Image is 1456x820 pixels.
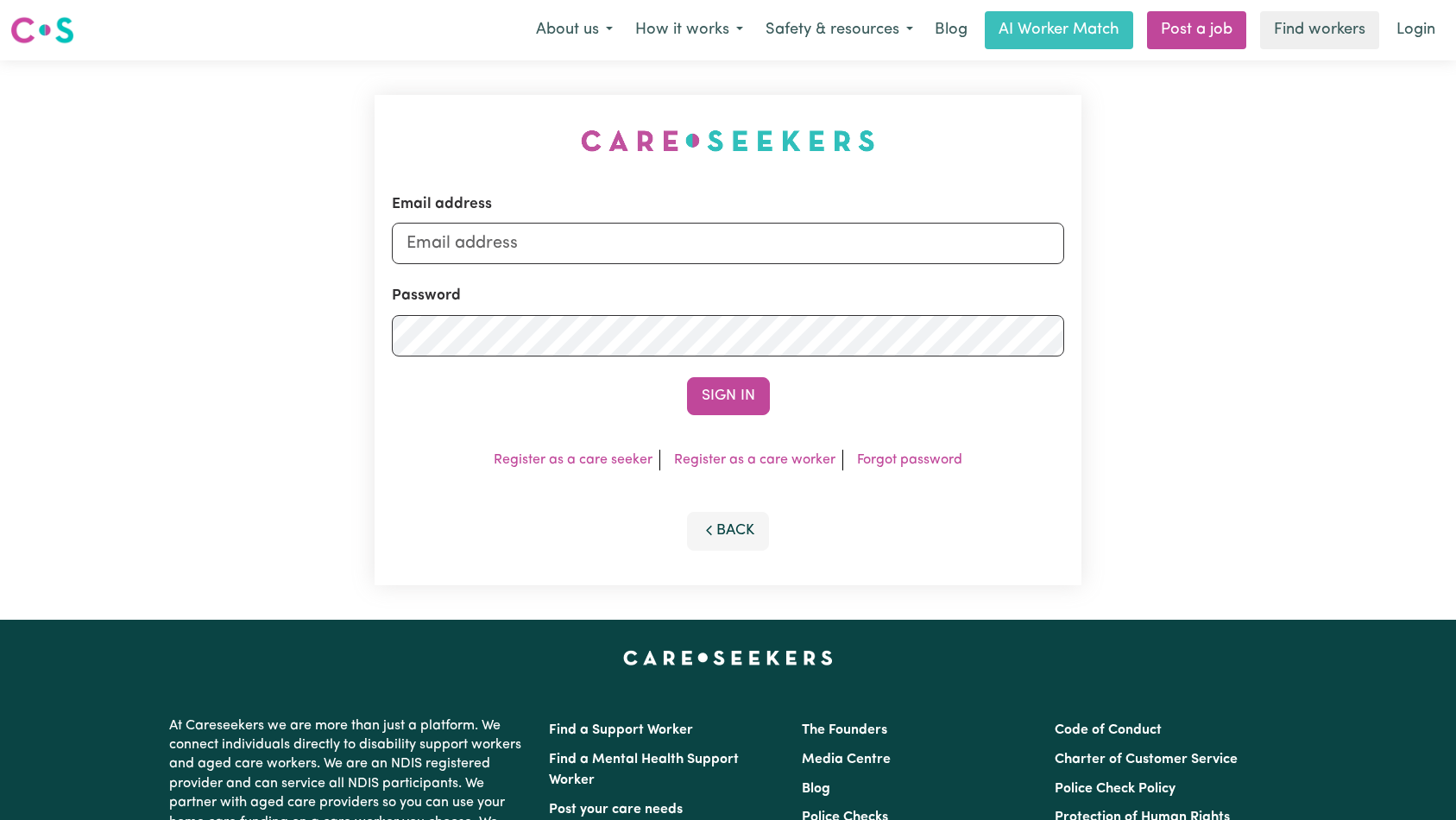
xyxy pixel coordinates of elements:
[674,453,835,467] a: Register as a care worker
[494,453,652,467] a: Register as a care seeker
[624,12,754,48] button: How it works
[1055,782,1176,796] a: Police Check Policy
[623,651,833,665] a: Careseekers home page
[549,723,693,737] a: Find a Support Worker
[802,782,830,796] a: Blog
[10,10,74,50] a: Careseekers logo
[549,803,683,817] a: Post your care needs
[985,11,1133,49] a: AI Worker Match
[1055,753,1238,766] a: Charter of Customer Service
[802,723,887,737] a: The Founders
[1147,11,1246,49] a: Post a job
[1260,11,1379,49] a: Find workers
[1386,11,1446,49] a: Login
[754,12,924,48] button: Safety & resources
[1055,723,1162,737] a: Code of Conduct
[392,285,461,307] label: Password
[924,11,978,49] a: Blog
[687,377,770,415] button: Sign In
[687,512,770,550] button: Back
[392,193,492,216] label: Email address
[10,15,74,46] img: Careseekers logo
[549,753,739,787] a: Find a Mental Health Support Worker
[392,223,1065,264] input: Email address
[802,753,891,766] a: Media Centre
[857,453,962,467] a: Forgot password
[525,12,624,48] button: About us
